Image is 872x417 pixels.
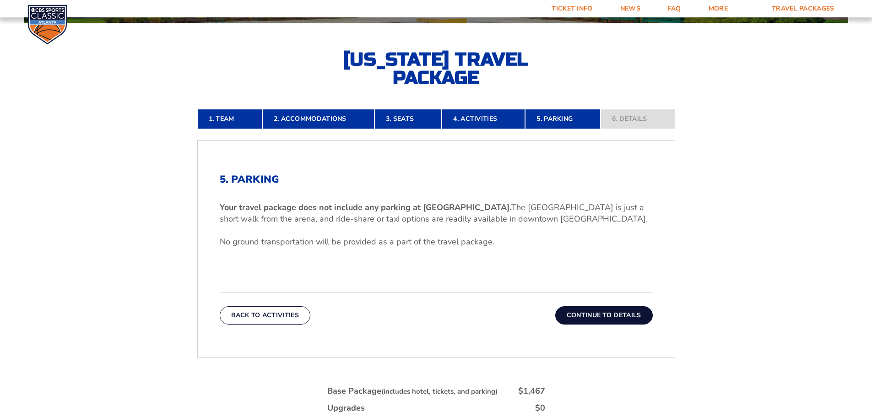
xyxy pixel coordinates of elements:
div: Upgrades [327,402,365,414]
a: 1. Team [197,109,262,129]
button: Back To Activities [220,306,310,325]
p: The [GEOGRAPHIC_DATA] is just a short walk from the arena, and ride-share or taxi options are rea... [220,202,653,225]
div: Base Package [327,385,498,397]
div: $0 [535,402,545,414]
h2: [US_STATE] Travel Package [336,50,537,87]
button: Continue To Details [555,306,653,325]
b: Your travel package does not include any parking at [GEOGRAPHIC_DATA]. [220,202,511,213]
a: 2. Accommodations [262,109,374,129]
a: 4. Activities [442,109,525,129]
p: No ground transportation will be provided as a part of the travel package. [220,236,653,248]
div: $1,467 [518,385,545,397]
img: CBS Sports Classic [27,5,67,44]
h2: 5. Parking [220,173,653,185]
a: 3. Seats [374,109,442,129]
small: (includes hotel, tickets, and parking) [381,387,498,396]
